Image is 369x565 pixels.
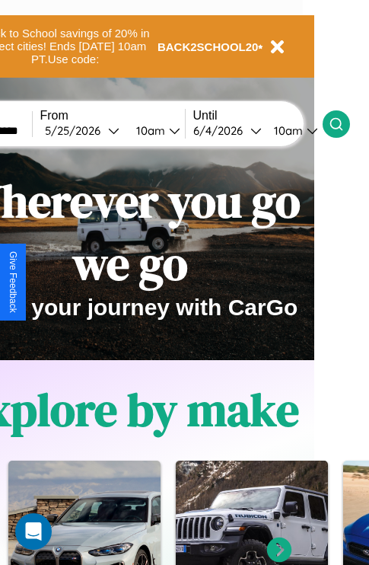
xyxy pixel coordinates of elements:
button: 10am [262,123,323,139]
div: 5 / 25 / 2026 [45,123,108,138]
div: 6 / 4 / 2026 [193,123,250,138]
div: 10am [129,123,169,138]
div: Open Intercom Messenger [15,513,52,550]
label: Until [193,109,323,123]
div: 10am [266,123,307,138]
label: From [40,109,185,123]
div: Give Feedback [8,251,18,313]
button: 5/25/2026 [40,123,124,139]
b: BACK2SCHOOL20 [157,40,259,53]
button: 10am [124,123,185,139]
